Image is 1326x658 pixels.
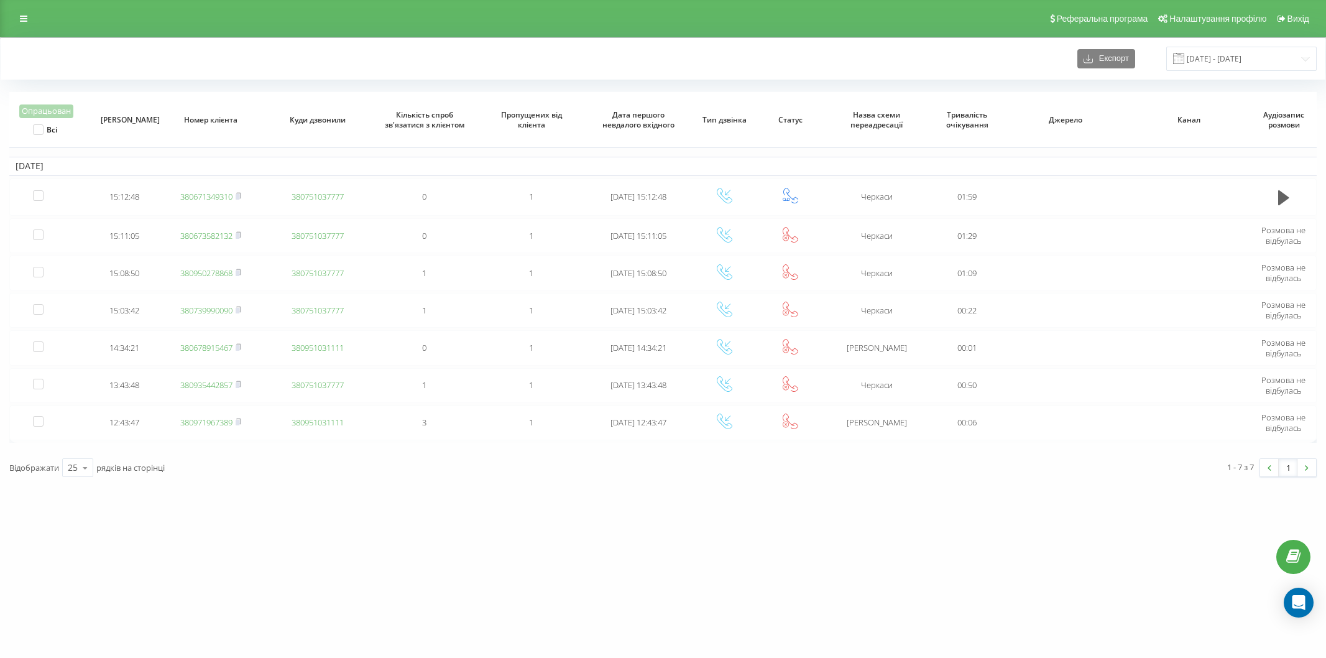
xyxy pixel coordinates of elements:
[292,267,344,279] a: 380751037777
[292,230,344,241] a: 380751037777
[422,230,426,241] span: 0
[930,218,1004,253] td: 01:29
[1140,115,1240,125] span: Канал
[823,178,930,216] td: Черкаси
[91,218,157,253] td: 15:11:05
[1279,459,1297,476] a: 1
[823,405,930,440] td: [PERSON_NAME]
[422,305,426,316] span: 1
[1259,110,1307,129] span: Аудіозапис розмови
[823,293,930,328] td: Черкаси
[9,157,1317,175] td: [DATE]
[101,115,149,125] span: [PERSON_NAME]
[91,405,157,440] td: 12:43:47
[292,191,344,202] a: 380751037777
[610,267,666,279] span: [DATE] 15:08:50
[180,342,233,353] a: 380678915467
[1016,115,1116,125] span: Джерело
[610,417,666,428] span: [DATE] 12:43:47
[292,417,344,428] a: 380951031111
[180,191,233,202] a: 380671349310
[767,115,814,125] span: Статус
[1284,588,1314,618] div: Open Intercom Messenger
[91,368,157,403] td: 13:43:48
[180,379,233,391] a: 380935442857
[529,305,533,316] span: 1
[930,178,1004,216] td: 01:59
[91,256,157,290] td: 15:08:50
[180,417,233,428] a: 380971967389
[529,379,533,391] span: 1
[33,124,57,135] label: Всі
[91,293,157,328] td: 15:03:42
[529,342,533,353] span: 1
[9,462,59,473] span: Відображати
[701,115,748,125] span: Тип дзвінка
[529,267,533,279] span: 1
[529,230,533,241] span: 1
[1261,225,1305,246] span: Розмова не відбулась
[529,191,533,202] span: 1
[610,230,666,241] span: [DATE] 15:11:05
[1169,14,1266,24] span: Налаштування профілю
[529,417,533,428] span: 1
[1287,14,1309,24] span: Вихід
[489,110,574,129] span: Пропущених від клієнта
[91,330,157,365] td: 14:34:21
[168,115,254,125] span: Номер клієнта
[823,368,930,403] td: Черкаси
[610,191,666,202] span: [DATE] 15:12:48
[382,110,467,129] span: Кількість спроб зв'язатися з клієнтом
[610,342,666,353] span: [DATE] 14:34:21
[275,115,361,125] span: Куди дзвонили
[1077,49,1135,68] button: Експорт
[68,461,78,474] div: 25
[610,305,666,316] span: [DATE] 15:03:42
[292,379,344,391] a: 380751037777
[91,178,157,216] td: 15:12:48
[1227,461,1254,473] div: 1 - 7 з 7
[823,330,930,365] td: [PERSON_NAME]
[422,379,426,391] span: 1
[610,379,666,391] span: [DATE] 13:43:48
[422,417,426,428] span: 3
[834,110,919,129] span: Назва схеми переадресації
[1093,54,1129,63] span: Експорт
[292,342,344,353] a: 380951031111
[939,110,995,129] span: Тривалість очікування
[422,191,426,202] span: 0
[930,293,1004,328] td: 00:22
[1057,14,1148,24] span: Реферальна програма
[1261,374,1305,396] span: Розмова не відбулась
[180,267,233,279] a: 380950278868
[180,305,233,316] a: 380739990090
[930,330,1004,365] td: 00:01
[1261,337,1305,359] span: Розмова не відбулась
[930,368,1004,403] td: 00:50
[1261,412,1305,433] span: Розмова не відбулась
[422,342,426,353] span: 0
[823,256,930,290] td: Черкаси
[96,462,165,473] span: рядків на сторінці
[596,110,681,129] span: Дата першого невдалого вхідного
[1261,262,1305,284] span: Розмова не відбулась
[292,305,344,316] a: 380751037777
[930,256,1004,290] td: 01:09
[1261,299,1305,321] span: Розмова не відбулась
[180,230,233,241] a: 380673582132
[823,218,930,253] td: Черкаси
[422,267,426,279] span: 1
[930,405,1004,440] td: 00:06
